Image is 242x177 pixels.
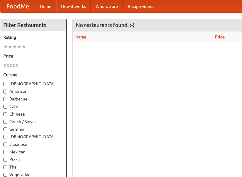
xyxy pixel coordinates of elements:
input: Vegetarian [3,173,7,177]
input: Pizza [3,158,7,162]
li: $ [6,62,9,69]
label: Chinese [3,111,63,117]
h5: Cuisine [3,72,63,78]
input: Barbecue [3,97,7,101]
h4: Filter Restaurants [0,19,66,31]
label: Japanese [3,141,63,147]
label: German [3,126,63,132]
li: $ [3,62,6,69]
input: [DEMOGRAPHIC_DATA] [3,82,7,86]
input: Czech / Slovak [3,120,7,124]
li: ★ [8,43,12,50]
a: Price [215,34,225,39]
li: $ [9,62,12,69]
input: Mexican [3,150,7,154]
input: German [3,127,7,131]
label: Cafe [3,103,63,110]
a: How it works [56,0,91,12]
li: ★ [21,43,26,50]
a: Home [35,0,56,12]
label: [DEMOGRAPHIC_DATA] [3,134,63,140]
label: Barbecue [3,96,63,102]
input: Cafe [3,105,7,109]
a: Recipe videos [123,0,159,12]
label: American [3,88,63,94]
label: Thai [3,164,63,170]
li: $ [15,62,18,69]
input: Thai [3,165,7,169]
input: Chinese [3,112,7,116]
input: American [3,90,7,93]
label: Mexican [3,149,63,155]
li: ★ [3,43,8,50]
ng-pluralize: No restaurants found. :-( [76,22,134,28]
input: Japanese [3,143,7,146]
label: Czech / Slovak [3,119,63,125]
a: Who we are [91,0,123,12]
h5: Rating [3,34,63,40]
a: Name [75,34,87,39]
a: FoodMe [0,0,35,12]
li: ★ [12,43,17,50]
h5: Price [3,53,63,59]
label: [DEMOGRAPHIC_DATA] [3,81,63,87]
li: ★ [17,43,21,50]
li: $ [12,62,15,69]
label: Pizza [3,156,63,162]
input: [DEMOGRAPHIC_DATA] [3,135,7,139]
